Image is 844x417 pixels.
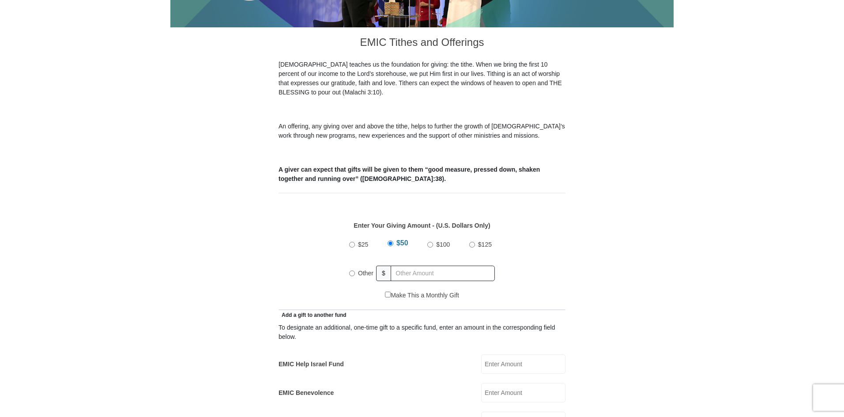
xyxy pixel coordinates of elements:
[358,270,373,277] span: Other
[436,241,450,248] span: $100
[396,239,408,247] span: $50
[385,292,391,297] input: Make This a Monthly Gift
[354,222,490,229] strong: Enter Your Giving Amount - (U.S. Dollars Only)
[279,360,344,369] label: EMIC Help Israel Fund
[279,122,565,140] p: An offering, any giving over and above the tithe, helps to further the growth of [DEMOGRAPHIC_DAT...
[279,27,565,60] h3: EMIC Tithes and Offerings
[279,312,347,318] span: Add a gift to another fund
[481,383,565,402] input: Enter Amount
[391,266,495,281] input: Other Amount
[478,241,492,248] span: $125
[358,241,368,248] span: $25
[385,291,459,300] label: Make This a Monthly Gift
[279,388,334,398] label: EMIC Benevolence
[279,166,540,182] b: A giver can expect that gifts will be given to them “good measure, pressed down, shaken together ...
[481,354,565,374] input: Enter Amount
[279,323,565,342] div: To designate an additional, one-time gift to a specific fund, enter an amount in the correspondin...
[376,266,391,281] span: $
[279,60,565,97] p: [DEMOGRAPHIC_DATA] teaches us the foundation for giving: the tithe. When we bring the first 10 pe...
